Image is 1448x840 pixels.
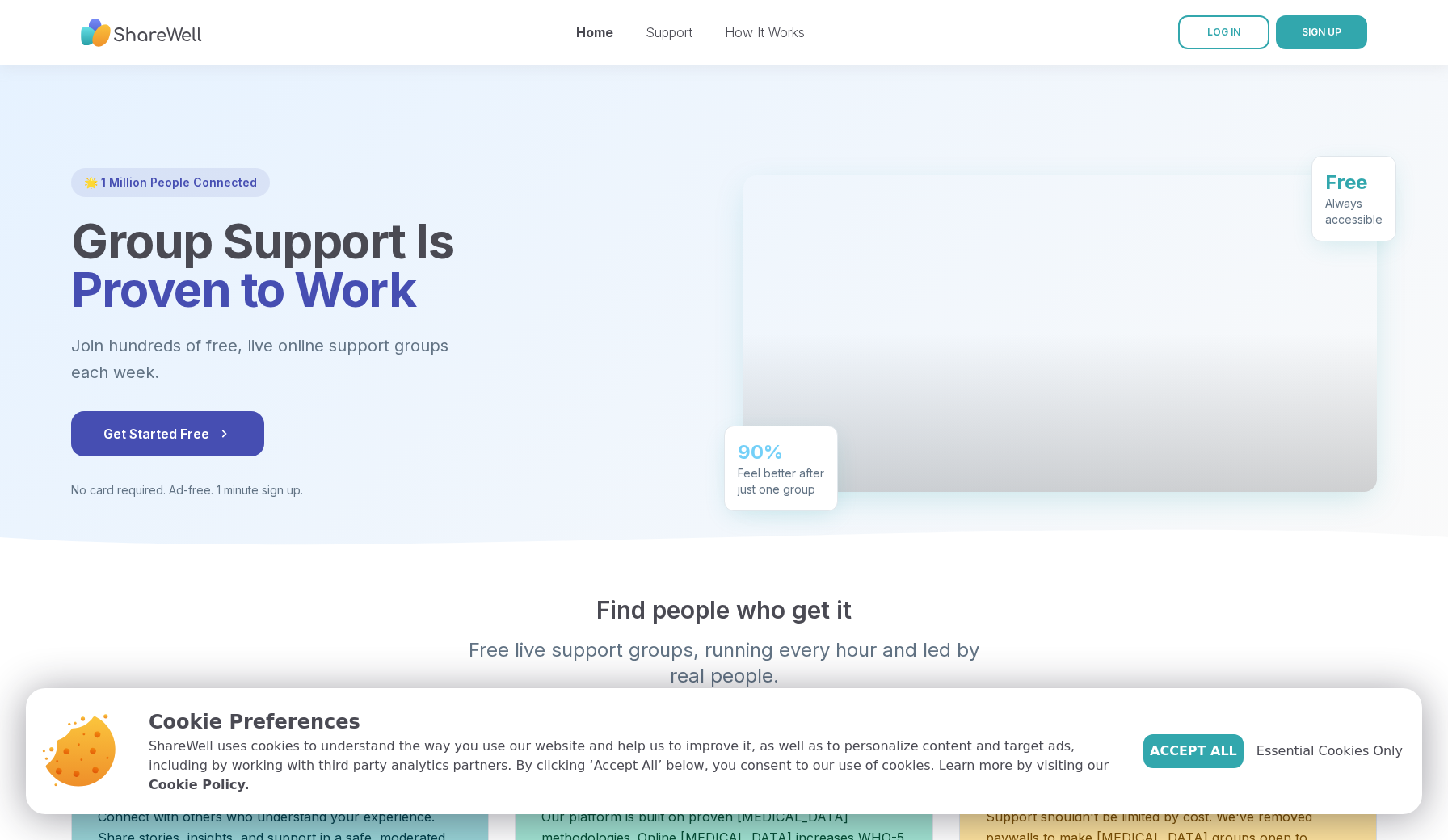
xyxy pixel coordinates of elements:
div: 90% [738,439,824,465]
a: Cookie Policy. [149,775,249,795]
div: Feel better after just one group [738,465,824,498]
div: Free [1325,170,1383,195]
h1: Group Support Is [71,216,705,313]
a: How It Works [725,24,805,40]
div: Always accessible [1325,195,1383,228]
button: Get Started Free [71,411,264,456]
span: SIGN UP [1302,26,1341,38]
h2: Find people who get it [71,595,1377,624]
a: LOG IN [1178,15,1269,49]
p: Free live support groups, running every hour and led by real people. [414,637,1034,689]
a: Home [576,24,613,40]
span: Accept All [1150,741,1237,761]
button: SIGN UP [1276,15,1367,49]
div: 🌟 1 Million People Connected [71,168,270,197]
button: Accept All [1143,734,1244,768]
p: ShareWell uses cookies to understand the way you use our website and help us to improve it, as we... [149,737,1118,795]
p: No card required. Ad-free. 1 minute sign up. [71,482,705,498]
span: Proven to Work [71,260,415,318]
img: ShareWell Nav Logo [81,10,202,55]
p: Join hundreds of free, live online support groups each week. [71,333,537,385]
p: Cookie Preferences [149,708,1118,737]
a: Support [646,24,692,40]
span: LOG IN [1207,26,1240,38]
span: Get Started Free [103,424,232,443]
span: Essential Cookies Only [1256,741,1403,761]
